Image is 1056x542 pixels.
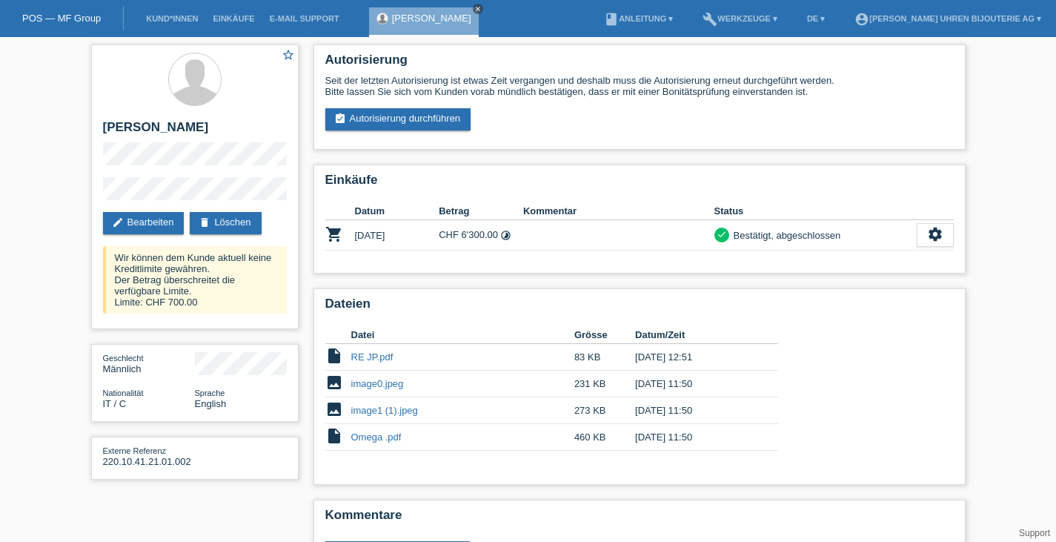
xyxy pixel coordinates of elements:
[282,48,295,62] i: star_border
[282,48,295,64] a: star_border
[112,217,124,228] i: edit
[473,4,483,14] a: close
[574,371,635,397] td: 231 KB
[729,228,841,243] div: Bestätigt, abgeschlossen
[355,202,439,220] th: Datum
[334,113,346,125] i: assignment_turned_in
[325,297,954,319] h2: Dateien
[717,229,727,239] i: check
[325,347,343,365] i: insert_drive_file
[103,246,287,314] div: Wir können dem Kunde aktuell keine Kreditlimite gewähren. Der Betrag überschreitet die verfügbare...
[574,326,635,344] th: Grösse
[439,202,523,220] th: Betrag
[325,53,954,75] h2: Autorisierung
[604,12,619,27] i: book
[635,326,757,344] th: Datum/Zeit
[325,374,343,391] i: image
[325,400,343,418] i: image
[392,13,471,24] a: [PERSON_NAME]
[351,378,404,389] a: image0.jpeg
[205,14,262,23] a: Einkäufe
[474,5,482,13] i: close
[355,220,439,251] td: [DATE]
[635,344,757,371] td: [DATE] 12:51
[325,75,954,97] div: Seit der letzten Autorisierung ist etwas Zeit vergangen und deshalb muss die Autorisierung erneut...
[847,14,1049,23] a: account_circle[PERSON_NAME] Uhren Bijouterie AG ▾
[574,397,635,424] td: 273 KB
[635,371,757,397] td: [DATE] 11:50
[325,108,471,130] a: assignment_turned_inAutorisierung durchführen
[262,14,347,23] a: E-Mail Support
[703,12,717,27] i: build
[695,14,785,23] a: buildWerkzeuge ▾
[574,344,635,371] td: 83 KB
[854,12,869,27] i: account_circle
[103,212,185,234] a: editBearbeiten
[351,351,393,363] a: RE JP.pdf
[103,352,195,374] div: Männlich
[190,212,261,234] a: deleteLöschen
[325,225,343,243] i: POSP00027229
[351,326,574,344] th: Datei
[635,397,757,424] td: [DATE] 11:50
[500,230,511,241] i: Fixe Raten (24 Raten)
[325,508,954,530] h2: Kommentare
[714,202,917,220] th: Status
[103,398,127,409] span: Italien / C / 19.01.1998
[103,445,195,467] div: 220.10.41.21.01.002
[597,14,680,23] a: bookAnleitung ▾
[139,14,205,23] a: Kund*innen
[351,405,418,416] a: image1 (1).jpeg
[523,202,714,220] th: Kommentar
[439,220,523,251] td: CHF 6'300.00
[325,173,954,195] h2: Einkäufe
[1019,528,1050,538] a: Support
[325,427,343,445] i: insert_drive_file
[635,424,757,451] td: [DATE] 11:50
[800,14,832,23] a: DE ▾
[195,389,225,397] span: Sprache
[199,217,210,228] i: delete
[351,432,402,443] a: Omega .pdf
[574,424,635,451] td: 460 KB
[103,354,144,363] span: Geschlecht
[195,398,227,409] span: English
[103,389,144,397] span: Nationalität
[22,13,101,24] a: POS — MF Group
[103,446,167,455] span: Externe Referenz
[927,226,943,242] i: settings
[103,120,287,142] h2: [PERSON_NAME]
